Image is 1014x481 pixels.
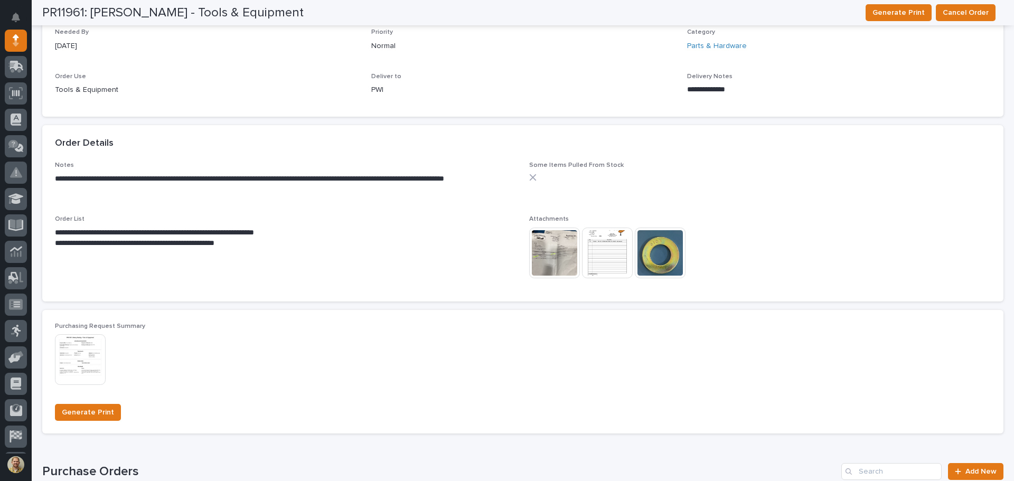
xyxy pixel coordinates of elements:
[371,84,675,96] p: PWI
[687,73,733,80] span: Delivery Notes
[948,463,1003,480] a: Add New
[55,216,84,222] span: Order List
[55,73,86,80] span: Order Use
[42,464,837,479] h1: Purchase Orders
[55,162,74,168] span: Notes
[687,29,715,35] span: Category
[872,6,925,19] span: Generate Print
[5,6,27,29] button: Notifications
[529,216,569,222] span: Attachments
[55,138,114,149] h2: Order Details
[687,41,747,52] a: Parts & Hardware
[62,406,114,419] span: Generate Print
[943,6,989,19] span: Cancel Order
[55,404,121,421] button: Generate Print
[866,4,932,21] button: Generate Print
[55,41,359,52] p: [DATE]
[529,162,624,168] span: Some Items Pulled From Stock
[55,84,359,96] p: Tools & Equipment
[371,29,393,35] span: Priority
[55,323,145,329] span: Purchasing Request Summary
[13,13,27,30] div: Notifications
[371,41,675,52] p: Normal
[841,463,942,480] input: Search
[936,4,996,21] button: Cancel Order
[55,29,89,35] span: Needed By
[371,73,401,80] span: Deliver to
[42,5,304,21] h2: PR11961: [PERSON_NAME] - Tools & Equipment
[965,468,997,475] span: Add New
[5,454,27,476] button: users-avatar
